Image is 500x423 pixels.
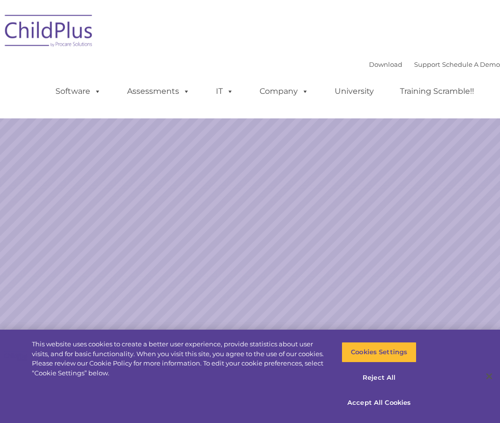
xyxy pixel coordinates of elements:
a: Assessments [117,82,200,101]
a: Schedule A Demo [442,60,500,68]
a: Software [46,82,111,101]
font: | [369,60,500,68]
a: Download [369,60,402,68]
button: Reject All [342,367,417,388]
button: Close [478,366,500,387]
a: Company [250,82,318,101]
div: This website uses cookies to create a better user experience, provide statistics about user visit... [32,339,327,378]
a: University [325,82,384,101]
a: IT [206,82,243,101]
button: Cookies Settings [342,342,417,363]
a: Training Scramble!! [390,82,484,101]
button: Accept All Cookies [342,393,417,413]
a: Support [414,60,440,68]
